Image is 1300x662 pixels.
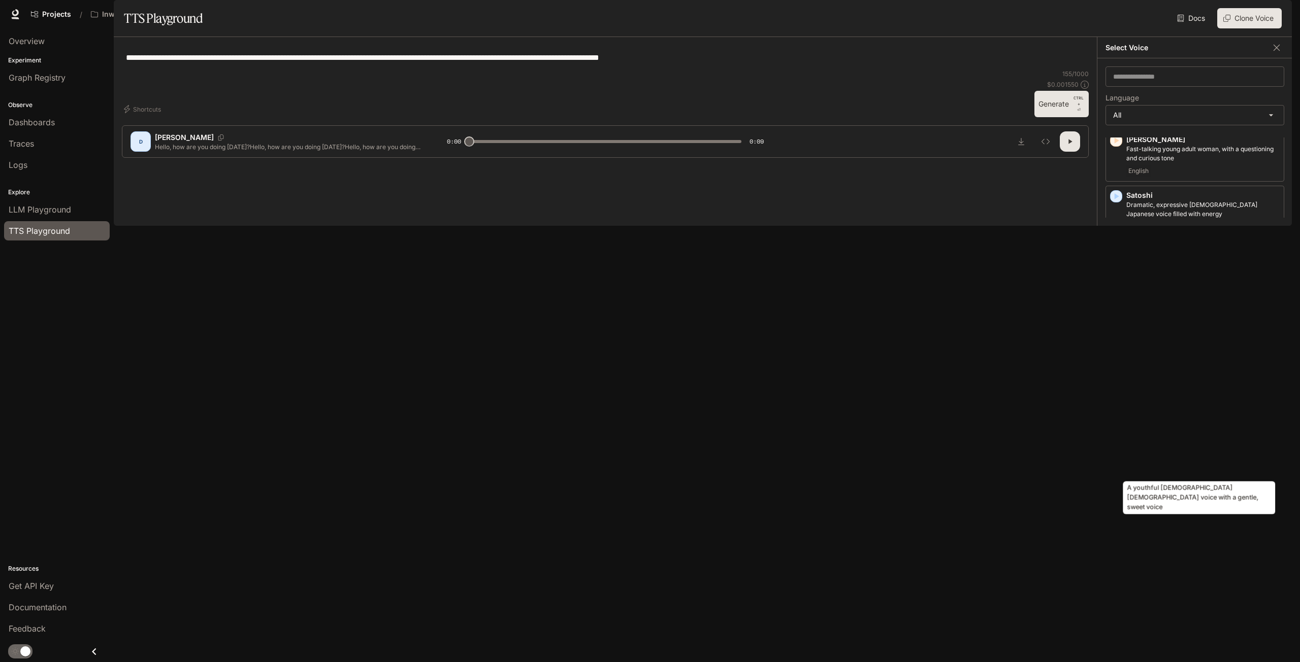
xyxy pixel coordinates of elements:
button: Inspect [1035,131,1056,152]
span: Projects [42,10,71,19]
h1: TTS Playground [124,8,203,28]
a: Go to projects [26,4,76,24]
button: GenerateCTRL +⏎ [1034,91,1089,117]
div: A youthful [DEMOGRAPHIC_DATA] [DEMOGRAPHIC_DATA] voice with a gentle, sweet voice [1123,481,1275,514]
p: Hello, how are you doing [DATE]?Hello, how are you doing [DATE]?Hello, how are you doing [DATE]?H... [155,143,422,151]
p: 155 / 1000 [1062,69,1089,78]
p: $ 0.001550 [1047,80,1079,89]
button: Copy Voice ID [214,134,228,141]
button: Clone Voice [1217,8,1282,28]
p: Inworld AI Demos [102,10,159,19]
span: 0:09 [750,136,764,147]
span: 0:00 [447,136,461,147]
a: Docs [1175,8,1209,28]
p: Fast-talking young adult woman, with a questioning and curious tone [1126,145,1280,163]
p: [PERSON_NAME] [155,132,214,143]
button: Download audio [1011,131,1031,152]
p: CTRL + [1073,95,1085,107]
p: [PERSON_NAME] [1126,134,1280,145]
div: D [133,133,149,150]
p: ⏎ [1073,95,1085,113]
div: All [1106,106,1284,125]
button: All workspaces [86,4,175,24]
p: Satoshi [1126,190,1280,200]
p: Language [1106,94,1139,101]
p: Dramatic, expressive male Japanese voice filled with energy [1126,200,1280,219]
button: Shortcuts [122,101,165,117]
div: / [76,9,86,20]
span: English [1126,165,1151,177]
